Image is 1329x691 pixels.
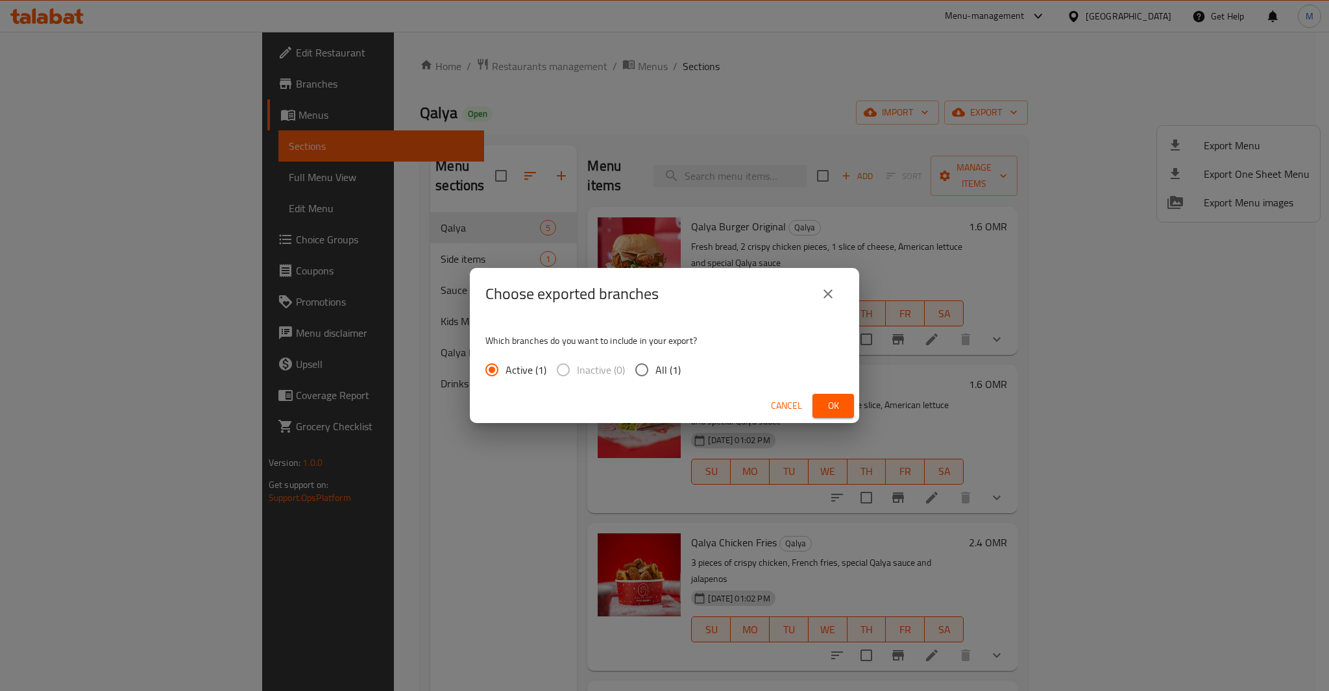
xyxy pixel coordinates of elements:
span: Ok [823,398,844,414]
button: close [812,278,844,309]
span: Inactive (0) [577,362,625,378]
span: All (1) [655,362,681,378]
span: Active (1) [506,362,546,378]
span: Cancel [771,398,802,414]
button: Ok [812,394,854,418]
p: Which branches do you want to include in your export? [485,334,844,347]
button: Cancel [766,394,807,418]
h2: Choose exported branches [485,284,659,304]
